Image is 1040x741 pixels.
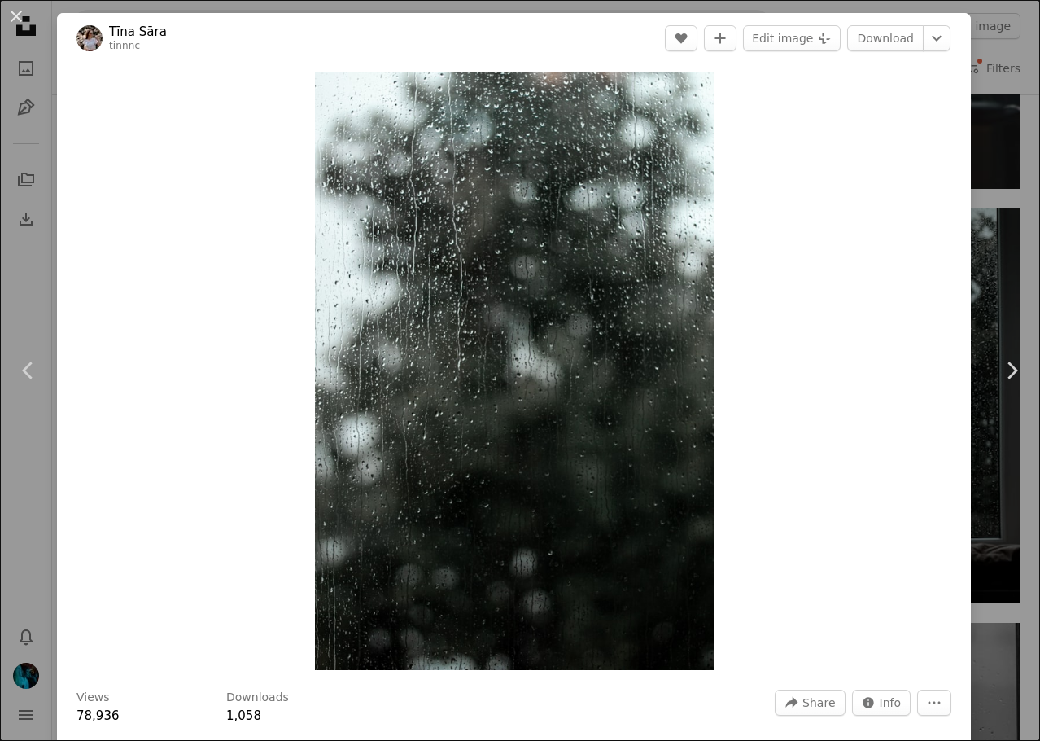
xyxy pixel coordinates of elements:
button: Edit image [743,25,841,51]
button: More Actions [917,690,951,716]
span: 1,058 [226,708,261,723]
button: Share this image [775,690,845,716]
span: Info [880,691,902,715]
img: a view of a building through a rainy window [315,72,714,670]
button: Add to Collection [704,25,736,51]
a: Download [847,25,924,51]
span: 78,936 [76,708,120,723]
button: Stats about this image [852,690,911,716]
img: Go to Tīna Sāra's profile [76,25,103,51]
button: Like [665,25,697,51]
h3: Views [76,690,110,706]
h3: Downloads [226,690,289,706]
a: tinnnc [109,40,140,51]
span: Share [802,691,835,715]
button: Zoom in on this image [315,72,714,670]
a: Tīna Sāra [109,24,167,40]
button: Choose download size [923,25,950,51]
a: Next [983,292,1040,449]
